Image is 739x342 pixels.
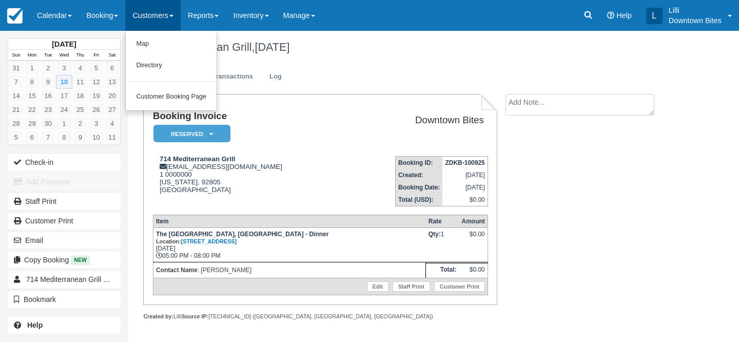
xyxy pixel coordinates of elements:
a: Staff Print [393,281,430,292]
a: 21 [8,103,24,117]
a: Customer Print [8,213,121,229]
th: Wed [56,50,72,61]
button: Bookmark [8,291,121,308]
strong: Contact Name [156,267,198,274]
a: 8 [24,75,40,89]
a: 23 [40,103,56,117]
button: Add Payment [8,174,121,190]
strong: Qty [429,231,441,238]
span: Help [616,11,632,20]
a: 10 [56,75,72,89]
a: 2 [72,117,88,130]
th: Amount [459,215,488,228]
a: 4 [104,117,120,130]
button: Check-in [8,154,121,170]
a: Customer Booking Page [126,86,217,108]
a: 1 [56,117,72,130]
a: 7 [40,130,56,144]
i: Help [607,12,614,19]
th: Item [153,215,425,228]
small: Location: [156,238,237,244]
a: 24 [56,103,72,117]
a: 22 [24,103,40,117]
button: Email [8,232,121,249]
p: Lilli [669,5,722,15]
a: 30 [40,117,56,130]
a: Map [126,33,217,55]
a: 19 [88,89,104,103]
a: 10 [88,130,104,144]
a: 5 [8,130,24,144]
a: 31 [8,61,24,75]
td: [DATE] [442,181,488,194]
h2: Downtown Bites [352,115,484,126]
div: $0.00 [461,231,484,246]
th: Created: [396,169,443,181]
a: 3 [56,61,72,75]
div: L [646,8,663,24]
button: Copy Booking New [8,252,121,268]
a: Customer Print [434,281,485,292]
th: Tue [40,50,56,61]
a: 26 [88,103,104,117]
a: 9 [40,75,56,89]
th: Sun [8,50,24,61]
a: 29 [24,117,40,130]
a: Help [8,317,121,333]
img: checkfront-main-nav-mini-logo.png [7,8,23,24]
span: New [71,256,90,264]
a: 7 [8,75,24,89]
th: Booking Date: [396,181,443,194]
td: [DATE] 05:00 PM - 08:00 PM [153,228,425,262]
a: 1 [24,61,40,75]
p: Downtown Bites [669,15,722,26]
a: [STREET_ADDRESS] [181,238,237,244]
strong: ZDKB-100925 [445,159,484,166]
a: 11 [72,75,88,89]
a: 12 [88,75,104,89]
a: 11 [104,130,120,144]
strong: Created by: [143,313,173,319]
td: $0.00 [459,263,488,278]
em: Reserved [153,125,230,143]
span: 714 Mediterranean Grill [26,275,101,283]
div: Lilli [TECHNICAL_ID] ([GEOGRAPHIC_DATA], [GEOGRAPHIC_DATA], [GEOGRAPHIC_DATA]) [143,313,497,320]
h1: Booking Invoice [153,111,348,122]
span: 13 [103,275,116,284]
a: 8 [56,130,72,144]
th: Rate [426,215,459,228]
a: 28 [8,117,24,130]
h1: 714 Mediterranean Grill, [136,41,675,53]
strong: The [GEOGRAPHIC_DATA], [GEOGRAPHIC_DATA] - Dinner [156,231,328,245]
div: [EMAIL_ADDRESS][DOMAIN_NAME] 1 0000000 [US_STATE], 92805 [GEOGRAPHIC_DATA] [153,155,348,206]
ul: Customers [125,31,217,111]
a: 17 [56,89,72,103]
th: Sat [104,50,120,61]
a: 6 [24,130,40,144]
a: 13 [104,75,120,89]
a: 15 [24,89,40,103]
a: Staff Print [8,193,121,210]
a: 4 [72,61,88,75]
strong: Source IP: [181,313,208,319]
a: 2 [40,61,56,75]
a: 9 [72,130,88,144]
a: 6 [104,61,120,75]
a: 14 [8,89,24,103]
a: 27 [104,103,120,117]
a: 5 [88,61,104,75]
th: Total (USD): [396,194,443,206]
a: Transactions [204,67,261,87]
a: Directory [126,55,217,77]
a: Log [262,67,289,87]
th: Booking ID: [396,157,443,169]
a: 20 [104,89,120,103]
p: : [PERSON_NAME] [156,265,423,275]
strong: 714 Mediterranean Grill [160,155,235,163]
td: 1 [426,228,459,262]
a: Edit [367,281,388,292]
a: 16 [40,89,56,103]
th: Fri [88,50,104,61]
th: Total: [426,263,459,278]
td: [DATE] [442,169,488,181]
